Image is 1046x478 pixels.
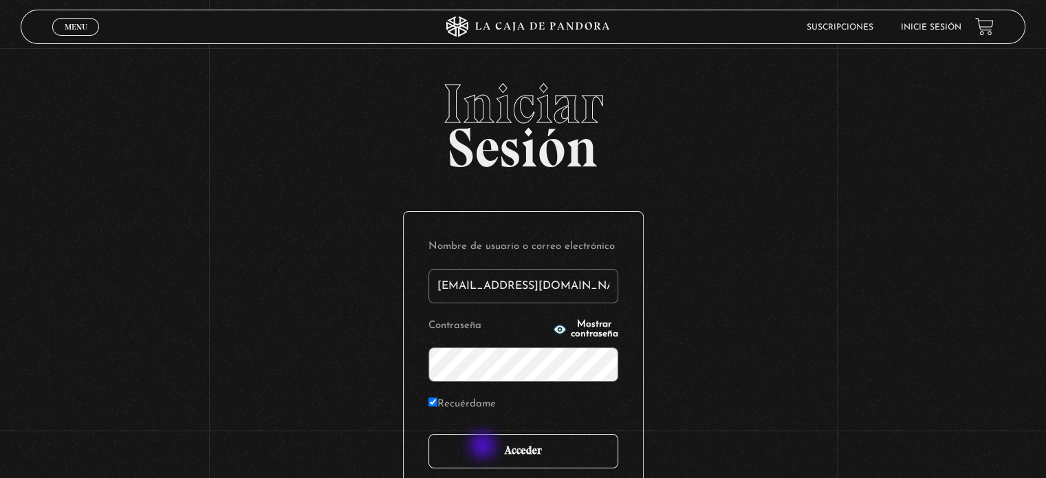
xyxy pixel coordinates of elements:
label: Nombre de usuario o correo electrónico [428,237,618,258]
a: Inicie sesión [901,23,961,32]
label: Recuérdame [428,394,496,415]
input: Acceder [428,434,618,468]
a: View your shopping cart [975,17,994,36]
label: Contraseña [428,316,549,337]
span: Cerrar [60,34,92,44]
span: Mostrar contraseña [571,320,618,339]
button: Mostrar contraseña [553,320,618,339]
h2: Sesión [21,76,1025,164]
span: Menu [65,23,87,31]
a: Suscripciones [807,23,873,32]
input: Recuérdame [428,398,437,406]
span: Iniciar [21,76,1025,131]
